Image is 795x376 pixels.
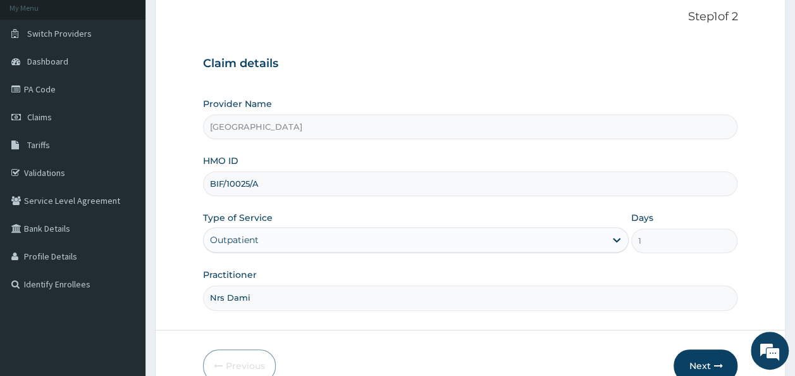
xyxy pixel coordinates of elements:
input: Enter Name [203,285,738,310]
label: Type of Service [203,211,273,224]
span: Dashboard [27,56,68,67]
span: We're online! [73,110,175,237]
h3: Claim details [203,57,738,71]
p: Step 1 of 2 [203,10,738,24]
label: Practitioner [203,268,257,281]
img: d_794563401_company_1708531726252_794563401 [23,63,51,95]
div: Chat with us now [66,71,213,87]
label: Days [631,211,653,224]
div: Minimize live chat window [207,6,238,37]
span: Switch Providers [27,28,92,39]
span: Claims [27,111,52,123]
label: Provider Name [203,97,272,110]
span: Tariffs [27,139,50,151]
input: Enter HMO ID [203,172,738,196]
label: HMO ID [203,154,238,167]
div: Outpatient [210,234,259,246]
textarea: Type your message and hit 'Enter' [6,246,241,290]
